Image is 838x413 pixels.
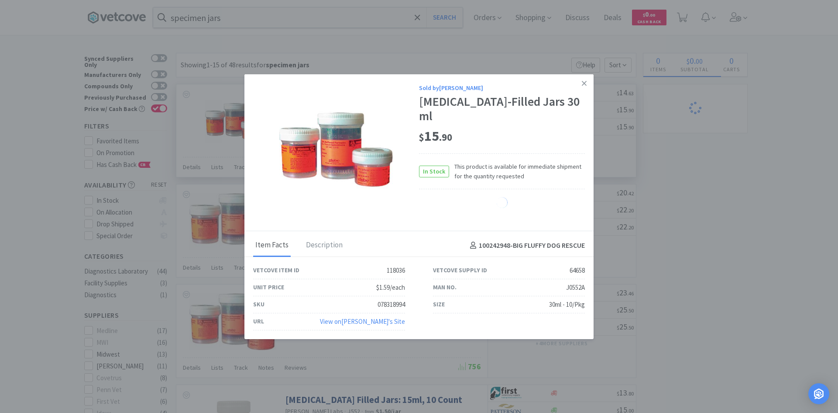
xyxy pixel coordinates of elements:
[808,383,829,404] div: Open Intercom Messenger
[419,131,424,143] span: $
[549,299,585,310] div: 30ml - 10/Pkg
[253,316,264,326] div: URL
[253,299,264,309] div: SKU
[253,265,299,275] div: Vetcove Item ID
[433,265,487,275] div: Vetcove Supply ID
[378,299,405,310] div: 078318994
[376,282,405,293] div: $1.59/each
[566,282,585,293] div: J0552A
[253,282,284,292] div: Unit Price
[433,299,445,309] div: Size
[320,317,405,326] a: View on[PERSON_NAME]'s Site
[419,127,452,145] span: 15
[449,162,585,181] span: This product is available for immediate shipment for the quantity requested
[304,235,345,257] div: Description
[279,93,393,207] img: a02d0db7ae59415b85e57da044b611fd_64658.jpeg
[570,265,585,276] div: 64658
[419,166,449,177] span: In Stock
[433,282,457,292] div: Man No.
[387,265,405,276] div: 118036
[253,235,291,257] div: Item Facts
[419,83,585,92] div: Sold by [PERSON_NAME]
[419,94,585,124] div: [MEDICAL_DATA]-Filled Jars 30 ml
[467,240,585,251] h4: 100242948 - BIG FLUFFY DOG RESCUE
[439,131,452,143] span: . 90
